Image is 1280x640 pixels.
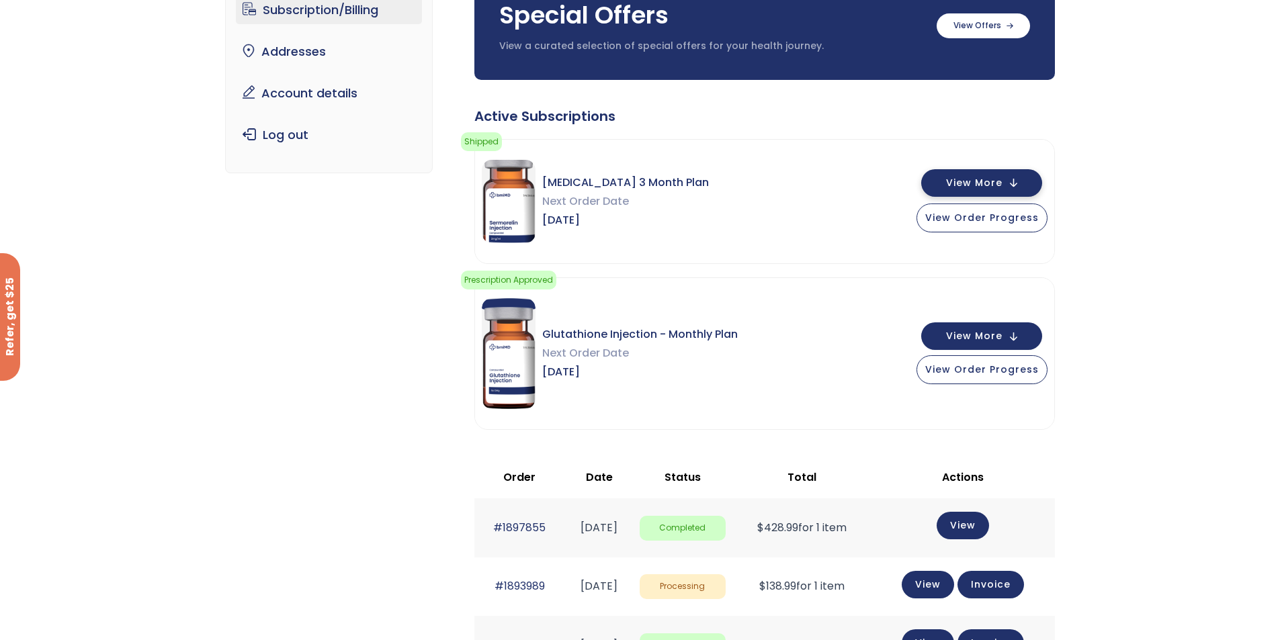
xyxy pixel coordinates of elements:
[581,578,617,594] time: [DATE]
[732,557,871,616] td: for 1 item
[942,469,984,485] span: Actions
[640,516,725,541] span: Completed
[787,469,816,485] span: Total
[757,520,764,535] span: $
[732,498,871,557] td: for 1 item
[916,355,1048,384] button: View Order Progress
[902,571,954,598] a: View
[957,571,1024,598] a: Invoice
[665,469,701,485] span: Status
[757,520,798,535] span: 428.99
[759,578,766,594] span: $
[542,363,738,381] span: [DATE]
[542,192,709,211] span: Next Order Date
[461,271,556,289] span: Prescription Approved
[236,121,422,149] a: Log out
[542,325,738,344] span: Glutathione Injection - Monthly Plan
[474,107,1055,126] div: Active Subscriptions
[542,173,709,192] span: [MEDICAL_DATA] 3 Month Plan
[946,179,1002,187] span: View More
[236,38,422,66] a: Addresses
[640,574,725,599] span: Processing
[916,203,1048,232] button: View Order Progress
[921,322,1042,350] button: View More
[650,142,673,155] a: here
[495,578,545,594] a: #1893989
[925,211,1039,224] span: View Order Progress
[461,132,502,151] span: Shipped
[937,512,989,539] a: View
[499,40,923,53] p: View a curated selection of special offers for your health journey.
[586,469,613,485] span: Date
[921,169,1042,197] button: View More
[925,363,1039,376] span: View Order Progress
[542,344,738,363] span: Next Order Date
[759,578,796,594] span: 138.99
[236,79,422,107] a: Account details
[581,520,617,535] time: [DATE]
[493,520,546,535] a: #1897855
[946,332,1002,340] span: View More
[542,211,709,230] span: [DATE]
[503,469,536,485] span: Order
